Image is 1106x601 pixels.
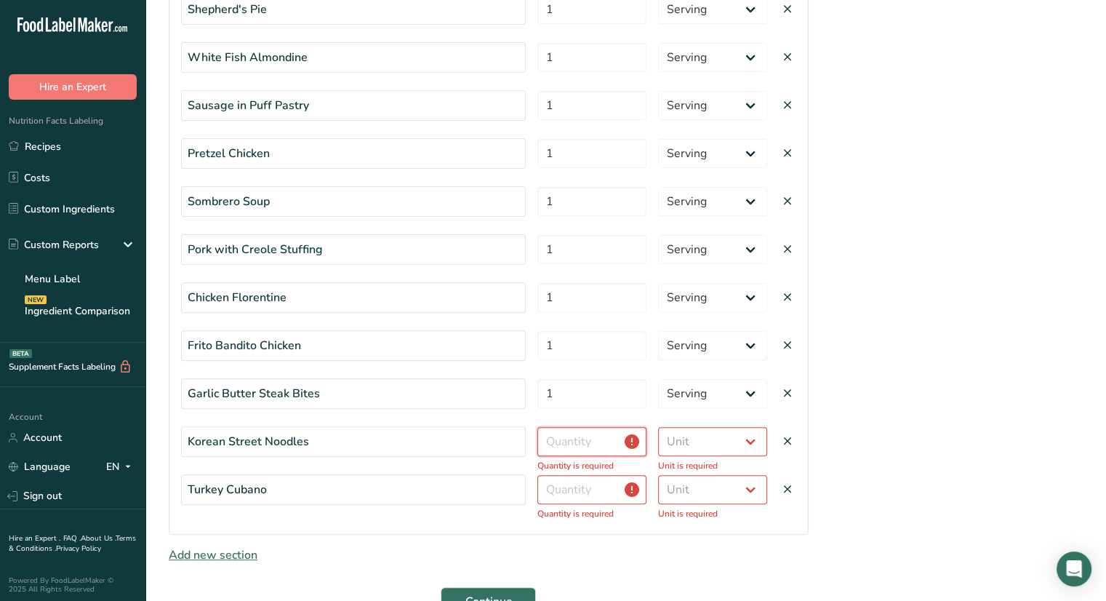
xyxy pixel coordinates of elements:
[106,458,137,476] div: EN
[9,533,136,554] a: Terms & Conditions .
[81,533,116,544] a: About Us .
[181,426,526,457] div: Korean Street Noodles
[537,43,646,72] input: Quantity
[658,459,718,472] p: Unit is required
[537,507,614,520] p: Quantity is required
[181,138,526,169] div: Pretzel Chicken
[537,187,646,216] input: Quantity
[181,42,526,73] div: White Fish Almondine
[181,330,526,361] div: Frito Bandito Chicken
[181,90,526,121] div: Sausage in Puff Pastry
[1057,552,1091,586] div: Open Intercom Messenger
[9,74,137,100] button: Hire an Expert
[9,533,60,544] a: Hire an Expert .
[658,507,718,520] p: Unit is required
[181,234,526,265] div: Pork with Creole Stuffing
[9,576,137,594] div: Powered By FoodLabelMaker © 2025 All Rights Reserved
[537,139,646,168] input: Quantity
[25,295,47,304] div: NEW
[63,533,81,544] a: FAQ .
[56,544,101,554] a: Privacy Policy
[9,349,32,358] div: BETA
[169,547,257,563] span: Add new section
[9,237,99,252] div: Custom Reports
[537,379,646,408] input: Quantity
[181,282,526,313] div: Chicken Florentine
[537,283,646,312] input: Quantity
[181,378,526,409] div: Garlic Butter Steak Bites
[537,91,646,120] input: Quantity
[537,475,646,504] input: Quantity
[537,331,646,360] input: Quantity
[181,186,526,217] div: Sombrero Soup
[537,459,614,472] p: Quantity is required
[181,474,526,505] div: Turkey Cubano
[537,235,646,264] input: Quantity
[9,454,71,479] a: Language
[537,427,646,456] input: Quantity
